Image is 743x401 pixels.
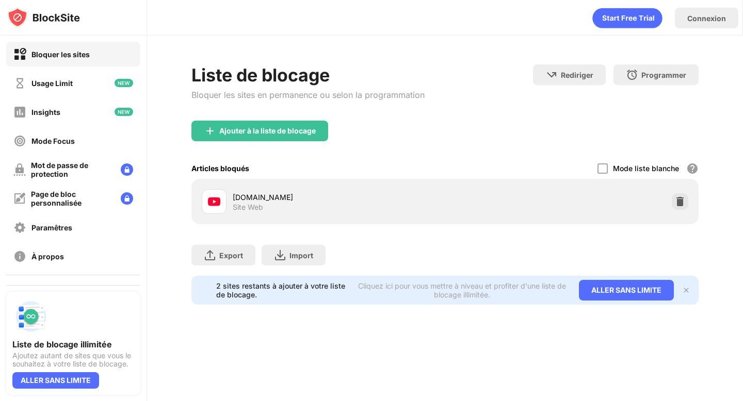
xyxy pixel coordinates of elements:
img: insights-off.svg [13,106,26,119]
img: new-icon.svg [115,79,133,87]
img: lock-menu.svg [121,192,133,205]
div: Insights [31,108,60,116]
div: Page de bloc personnalisée [31,190,112,207]
img: focus-off.svg [13,135,26,147]
div: Programmer [641,71,686,79]
div: Mot de passe de protection [31,161,112,178]
div: Connexion [687,14,726,23]
div: Cliquez ici pour vous mettre à niveau et profiter d'une liste de blocage illimitée. [358,281,567,299]
img: settings-off.svg [13,221,26,234]
img: favicons [208,195,220,208]
div: Articles bloqués [191,164,249,173]
div: Mode liste blanche [613,164,679,173]
div: Mode Focus [31,137,75,145]
div: animation [592,8,663,28]
div: Liste de blocage [191,64,425,86]
div: À propos [31,252,64,261]
div: Bloquer les sites [31,50,90,59]
div: Export [219,251,243,260]
div: Liste de blocage illimitée [12,339,134,349]
img: password-protection-off.svg [13,163,26,176]
img: push-block-list.svg [12,298,50,335]
img: time-usage-off.svg [13,77,26,90]
img: customize-block-page-off.svg [13,192,26,205]
img: about-off.svg [13,250,26,263]
div: Bloquer les sites en permanence ou selon la programmation [191,90,425,100]
div: Ajoutez autant de sites que vous le souhaitez à votre liste de blocage. [12,352,134,368]
img: logo-blocksite.svg [7,7,80,28]
img: x-button.svg [682,286,690,294]
div: Usage Limit [31,79,73,88]
div: Site Web [233,203,263,212]
div: ALLER SANS LIMITE [579,280,674,300]
div: 2 sites restants à ajouter à votre liste de blocage. [216,281,351,299]
div: Paramêtres [31,223,72,232]
div: Ajouter à la liste de blocage [219,127,316,135]
div: Import [289,251,313,260]
div: ALLER SANS LIMITE [12,372,99,389]
div: [DOMAIN_NAME] [233,192,445,203]
img: block-on.svg [13,48,26,61]
div: Rediriger [561,71,593,79]
img: new-icon.svg [115,108,133,116]
img: lock-menu.svg [121,163,133,176]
